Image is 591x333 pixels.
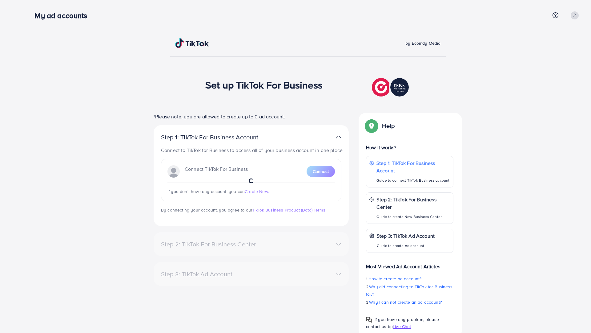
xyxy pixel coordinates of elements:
p: Step 1: TikTok For Business Account [161,134,278,141]
p: 1. [366,275,453,282]
p: How it works? [366,144,453,151]
img: Popup guide [366,120,377,131]
img: TikTok partner [336,133,341,142]
img: TikTok [175,38,209,48]
p: 2. [366,283,453,298]
img: Popup guide [366,317,372,323]
h1: Set up TikTok For Business [205,79,323,91]
p: Guide to create New Business Center [376,213,450,220]
h3: My ad accounts [34,11,92,20]
p: Step 3: TikTok Ad Account [377,232,435,240]
p: Most Viewed Ad Account Articles [366,258,453,270]
span: Why did connecting to TikTok for Business fail? [366,284,452,297]
span: If you have any problem, please contact us by [366,316,439,330]
p: Help [382,122,395,129]
p: *Please note, you are allowed to create up to 0 ad account. [154,113,349,120]
img: TikTok partner [372,76,410,98]
span: Live Chat [393,323,411,330]
p: 3. [366,298,453,306]
span: by Ecomdy Media [405,40,440,46]
p: Guide to create Ad account [377,242,435,249]
p: Guide to connect TikTok Business account [376,177,450,184]
span: How to create ad account? [368,276,421,282]
p: Step 1: TikTok For Business Account [376,159,450,174]
span: Why I can not create an ad account? [369,299,442,305]
p: Step 2: TikTok For Business Center [376,196,450,211]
